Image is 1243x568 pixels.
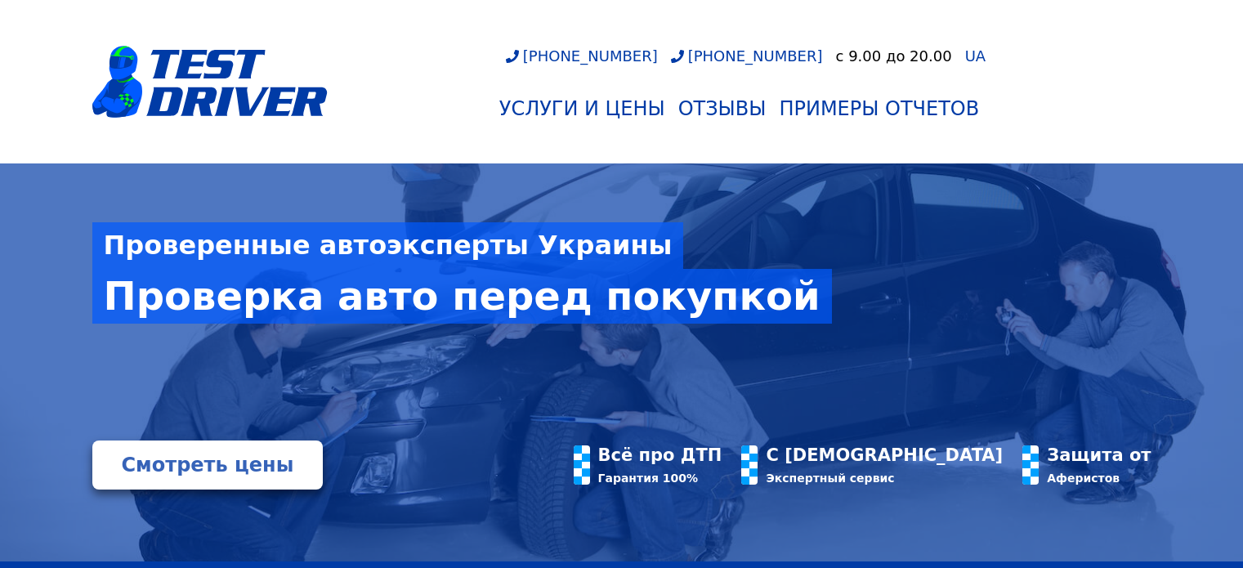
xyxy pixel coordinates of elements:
[92,269,832,323] div: Проверка авто перед покупкой
[678,97,767,120] div: Отзывы
[499,97,665,120] div: Услуги и цены
[598,445,722,465] div: Всё про ДТП
[92,441,324,490] a: Смотреть цены
[672,91,773,127] a: Отзывы
[836,47,952,65] div: c 9.00 до 20.00
[772,91,986,127] a: Примеры отчетов
[766,472,1003,485] div: Экспертный сервис
[493,91,672,127] a: Услуги и цены
[965,49,986,64] a: UA
[598,472,722,485] div: Гарантия 100%
[92,222,684,269] div: Проверенные автоэксперты Украины
[1047,472,1151,485] div: Аферистов
[779,97,979,120] div: Примеры отчетов
[671,47,823,65] a: [PHONE_NUMBER]
[965,47,986,65] span: UA
[766,445,1003,465] div: С [DEMOGRAPHIC_DATA]
[92,46,328,118] img: logotype
[1047,445,1151,465] div: Защита от
[506,47,658,65] a: [PHONE_NUMBER]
